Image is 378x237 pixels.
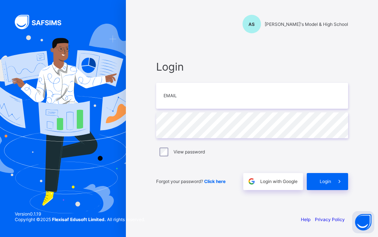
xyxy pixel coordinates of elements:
[352,211,374,233] button: Open asap
[247,177,256,186] img: google.396cfc9801f0270233282035f929180a.svg
[204,179,226,184] a: Click here
[260,179,298,184] span: Login with Google
[52,217,106,222] strong: Flexisaf Edusoft Limited.
[301,217,310,222] a: Help
[156,60,348,73] span: Login
[15,217,145,222] span: Copyright © 2025 All rights reserved.
[173,149,205,155] label: View password
[15,211,145,217] span: Version 0.1.19
[248,21,255,27] span: AS
[156,179,226,184] span: Forgot your password?
[15,15,70,29] img: SAFSIMS Logo
[315,217,345,222] a: Privacy Policy
[265,21,348,27] span: [PERSON_NAME]'s Model & High School
[320,179,331,184] span: Login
